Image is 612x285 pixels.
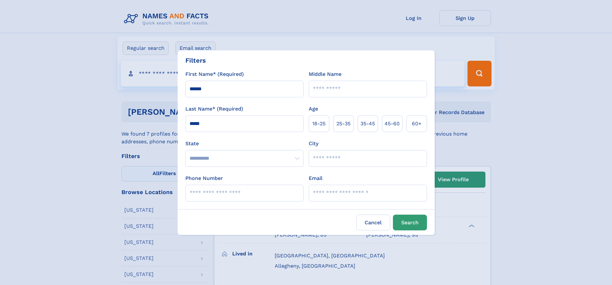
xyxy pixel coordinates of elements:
[356,215,390,230] label: Cancel
[312,120,325,128] span: 18‑25
[393,215,427,230] button: Search
[412,120,421,128] span: 60+
[309,140,318,147] label: City
[185,70,244,78] label: First Name* (Required)
[309,105,318,113] label: Age
[336,120,350,128] span: 25‑35
[385,120,400,128] span: 45‑60
[360,120,375,128] span: 35‑45
[309,174,323,182] label: Email
[185,56,206,65] div: Filters
[185,174,223,182] label: Phone Number
[185,105,243,113] label: Last Name* (Required)
[185,140,304,147] label: State
[309,70,341,78] label: Middle Name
